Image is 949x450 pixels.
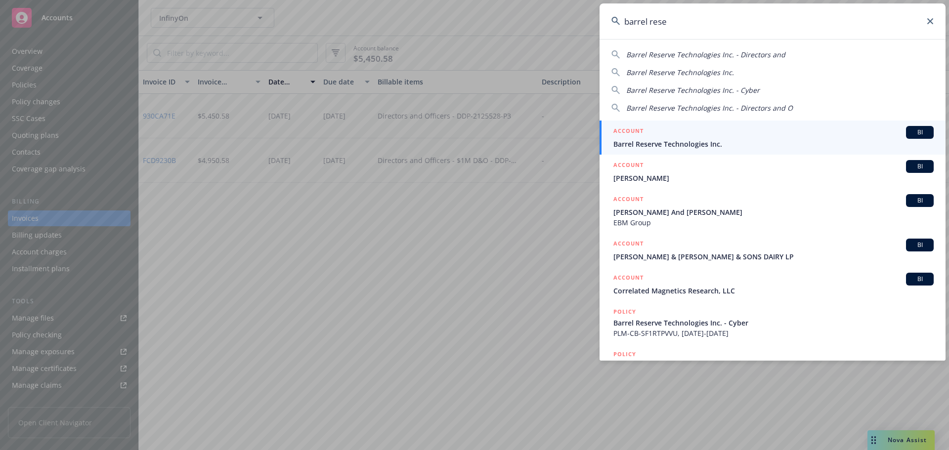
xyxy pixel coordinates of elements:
[600,233,946,267] a: ACCOUNTBI[PERSON_NAME] & [PERSON_NAME] & SONS DAIRY LP
[613,349,636,359] h5: POLICY
[613,273,644,285] h5: ACCOUNT
[613,328,934,338] span: PLM-CB-SF1RTPVVU, [DATE]-[DATE]
[910,241,930,249] span: BI
[626,85,760,95] span: Barrel Reserve Technologies Inc. - Cyber
[613,251,934,262] span: [PERSON_NAME] & [PERSON_NAME] & SONS DAIRY LP
[613,160,644,172] h5: ACCOUNT
[613,207,934,217] span: [PERSON_NAME] And [PERSON_NAME]
[600,121,946,155] a: ACCOUNTBIBarrel Reserve Technologies Inc.
[600,189,946,233] a: ACCOUNTBI[PERSON_NAME] And [PERSON_NAME]EBM Group
[613,126,644,138] h5: ACCOUNT
[910,196,930,205] span: BI
[600,155,946,189] a: ACCOUNTBI[PERSON_NAME]
[626,68,734,77] span: Barrel Reserve Technologies Inc.
[910,128,930,137] span: BI
[910,275,930,284] span: BI
[613,286,934,296] span: Correlated Magnetics Research, LLC
[613,173,934,183] span: [PERSON_NAME]
[613,360,934,370] span: Barrel Reserve Technologies Inc. - Directors and Officers
[910,162,930,171] span: BI
[613,217,934,228] span: EBM Group
[600,301,946,344] a: POLICYBarrel Reserve Technologies Inc. - CyberPLM-CB-SF1RTPVVU, [DATE]-[DATE]
[613,194,644,206] h5: ACCOUNT
[613,239,644,250] h5: ACCOUNT
[600,267,946,301] a: ACCOUNTBICorrelated Magnetics Research, LLC
[600,344,946,386] a: POLICYBarrel Reserve Technologies Inc. - Directors and Officers
[626,50,785,59] span: Barrel Reserve Technologies Inc. - Directors and
[626,103,793,113] span: Barrel Reserve Technologies Inc. - Directors and O
[613,139,934,149] span: Barrel Reserve Technologies Inc.
[600,3,946,39] input: Search...
[613,307,636,317] h5: POLICY
[613,318,934,328] span: Barrel Reserve Technologies Inc. - Cyber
